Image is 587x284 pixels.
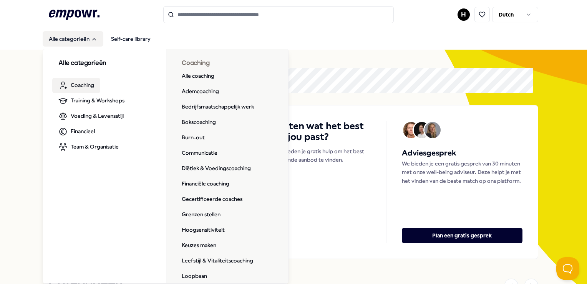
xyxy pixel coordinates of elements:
[176,192,249,207] a: Gecertificeerde coaches
[403,122,419,138] img: Avatar
[274,147,370,164] p: We bieden je gratis hulp om het best passende aanbod te vinden.
[176,99,260,115] a: Bedrijfsmaatschappelijk werk
[43,31,157,47] nav: Main
[43,31,103,47] button: Alle categorieën
[71,142,119,151] span: Team & Organisatie
[52,124,101,139] a: Financieel
[176,161,257,176] a: Diëtiek & Voedingscoaching
[52,139,125,155] a: Team & Organisatie
[176,176,235,192] a: Financiële coaching
[414,122,430,138] img: Avatar
[176,115,222,130] a: Bokscoaching
[71,96,124,105] span: Training & Workshops
[458,8,470,21] button: H
[176,130,211,145] a: Burn-out
[52,78,100,93] a: Coaching
[176,222,231,238] a: Hoogsensitiviteit
[176,253,259,269] a: Leefstijl & Vitaliteitscoaching
[176,207,227,222] a: Grenzen stellen
[402,159,522,185] p: We bieden je een gratis gesprek van 30 minuten met onze well-being adviseur. Deze helpt je met he...
[71,81,94,89] span: Coaching
[163,6,394,23] input: Search for products, categories or subcategories
[176,145,224,161] a: Communicatie
[176,68,221,84] a: Alle coaching
[52,109,130,124] a: Voeding & Levensstijl
[424,122,441,138] img: Avatar
[71,127,95,135] span: Financieel
[274,121,370,142] h4: Weten wat het best bij jou past?
[176,84,225,99] a: Ademcoaching
[402,147,522,159] h5: Adviesgesprek
[71,112,124,120] span: Voeding & Levensstijl
[43,49,289,284] div: Alle categorieën
[52,93,131,109] a: Training & Workshops
[105,31,157,47] a: Self-care library
[182,58,274,68] h3: Coaching
[556,257,579,280] iframe: Help Scout Beacon - Open
[176,269,213,284] a: Loopbaan
[58,58,151,68] h3: Alle categorieën
[176,238,222,253] a: Keuzes maken
[402,228,522,243] button: Plan een gratis gesprek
